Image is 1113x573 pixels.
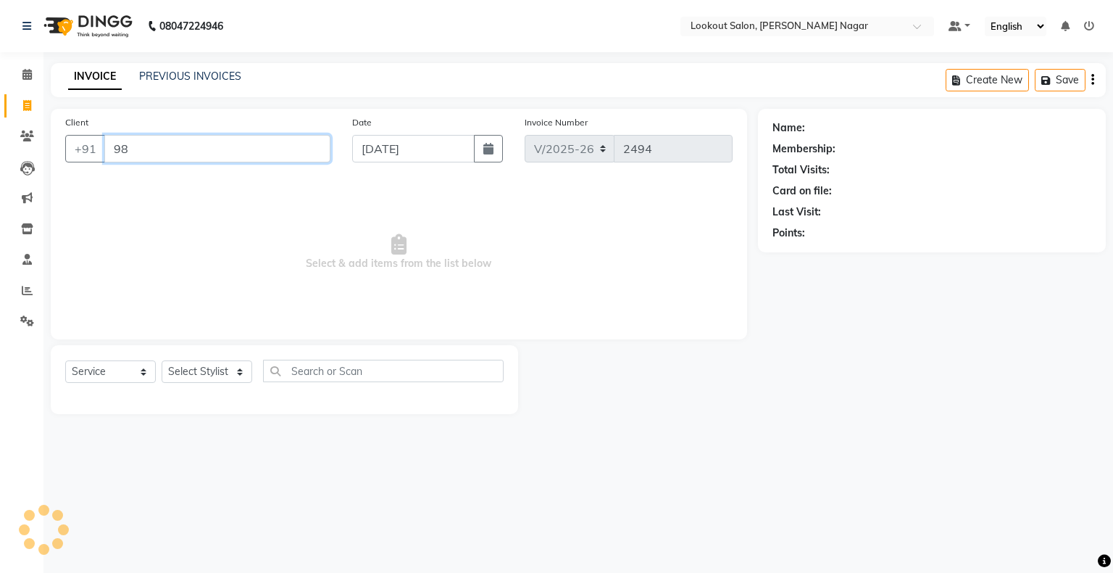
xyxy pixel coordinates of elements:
input: Search by Name/Mobile/Email/Code [104,135,330,162]
button: Save [1035,69,1085,91]
div: Name: [772,120,805,136]
div: Points: [772,226,805,241]
div: Total Visits: [772,162,830,178]
a: PREVIOUS INVOICES [139,70,241,83]
label: Date [352,116,372,129]
label: Client [65,116,88,129]
span: Select & add items from the list below [65,180,733,325]
input: Search or Scan [263,360,504,382]
div: Last Visit: [772,205,821,220]
img: logo [37,6,136,46]
b: 08047224946 [159,6,223,46]
div: Membership: [772,141,835,157]
label: Invoice Number [525,116,588,129]
a: INVOICE [68,64,122,90]
button: Create New [946,69,1029,91]
button: +91 [65,135,106,162]
div: Card on file: [772,184,832,199]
